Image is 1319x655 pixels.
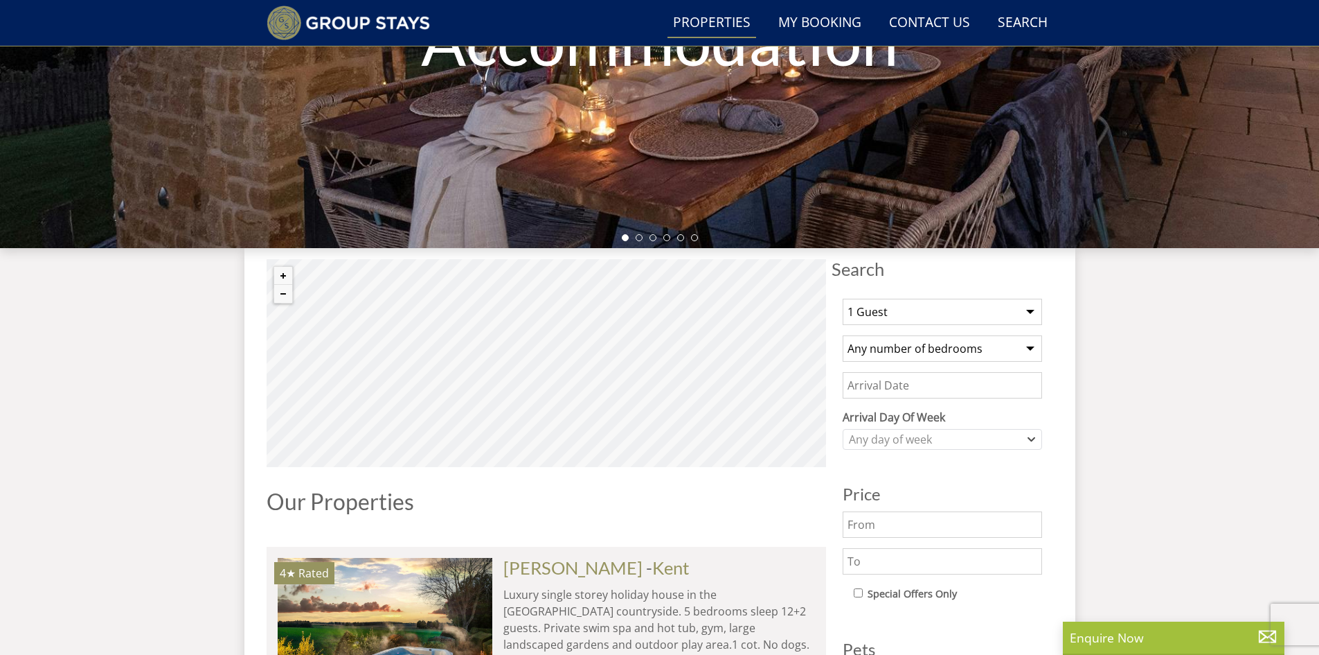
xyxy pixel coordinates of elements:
[843,409,1042,426] label: Arrival Day Of Week
[843,485,1042,503] h3: Price
[503,557,643,578] a: [PERSON_NAME]
[992,8,1053,39] a: Search
[883,8,976,39] a: Contact Us
[267,6,431,40] img: Group Stays
[298,566,329,581] span: Rated
[274,267,292,285] button: Zoom in
[1070,629,1277,647] p: Enquire Now
[845,432,1025,447] div: Any day of week
[832,259,1053,279] span: Search
[267,259,826,467] canvas: Map
[280,566,296,581] span: BELLUS has a 4 star rating under the Quality in Tourism Scheme
[267,489,826,514] h1: Our Properties
[773,8,867,39] a: My Booking
[667,8,756,39] a: Properties
[646,557,690,578] span: -
[843,512,1042,538] input: From
[843,372,1042,399] input: Arrival Date
[652,557,690,578] a: Kent
[274,285,292,303] button: Zoom out
[868,586,957,602] label: Special Offers Only
[843,429,1042,450] div: Combobox
[843,548,1042,575] input: To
